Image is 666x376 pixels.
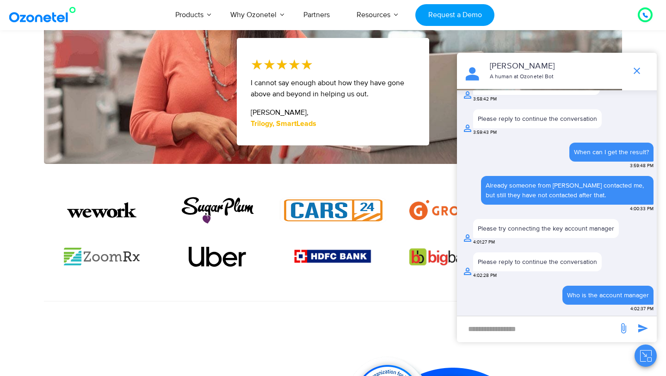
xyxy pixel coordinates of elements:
i: ★ [288,54,301,75]
span: 4:02:37 PM [630,306,654,313]
span: 4:00:33 PM [630,206,654,213]
span: 4:02:28 PM [473,272,497,279]
div: 5/5 [251,54,313,75]
div: Already someone from [PERSON_NAME] contacted me, but still they have not contacted after that. [486,181,649,200]
span: [PERSON_NAME], [251,108,308,117]
div: Please reply to continue the conversation [478,257,597,267]
div: Who is the account manager [567,290,649,300]
span: send message [634,319,652,338]
div: Please try connecting the key account manager [478,224,614,233]
span: send message [614,319,633,338]
div: new-msg-input [462,321,613,338]
span: 3:59:48 PM [630,163,654,169]
div: When can I get the result? [574,147,649,157]
i: ★ [251,54,263,75]
span: 3:58:42 PM [473,96,497,103]
a: Request a Demo [415,4,494,26]
div: Please reply to continue the conversation [478,114,597,124]
p: [PERSON_NAME] [490,60,623,73]
span: end chat or minimize [628,62,646,80]
strong: Trilogy, SmartLeads [251,120,316,127]
button: Close chat [635,345,657,367]
i: ★ [263,54,276,75]
i: ★ [276,54,288,75]
span: 3:59:43 PM [473,129,497,136]
p: A human at Ozonetel Bot [490,73,623,81]
span: 4:01:27 PM [473,239,495,246]
span: I cannot say enough about how they have gone above and beyond in helping us out. [251,78,404,99]
i: ★ [301,54,313,75]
